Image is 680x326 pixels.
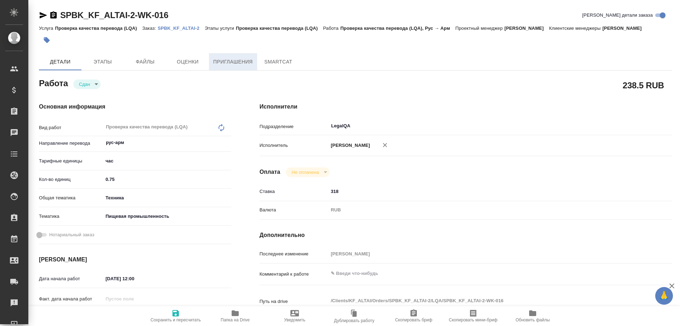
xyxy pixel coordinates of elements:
button: Сохранить и пересчитать [146,306,205,326]
p: Услуга [39,26,55,31]
span: Скопировать мини-бриф [449,317,497,322]
button: Не оплачена [289,169,321,175]
span: Уведомить [284,317,305,322]
p: Общая тематика [39,194,103,201]
p: Последнее изменение [260,250,328,258]
div: час [103,155,231,167]
p: Тарифные единицы [39,158,103,165]
h4: Исполнители [260,103,672,111]
p: Дата начала работ [39,275,103,282]
div: Сдан [73,79,101,89]
div: Пищевая промышленность [103,210,231,222]
button: Добавить тэг [39,32,55,48]
input: Пустое поле [328,249,638,259]
span: Папка на Drive [221,317,250,322]
input: ✎ Введи что-нибудь [103,174,231,184]
h4: Дополнительно [260,231,672,239]
button: Скопировать ссылку [49,11,58,20]
p: Проверка качества перевода (LQA) [55,26,142,31]
p: Заказ: [142,26,158,31]
p: Кол-во единиц [39,176,103,183]
h4: [PERSON_NAME] [39,255,231,264]
div: Техника [103,192,231,204]
button: Сдан [77,81,92,87]
span: Нотариальный заказ [49,231,94,238]
p: Факт. дата начала работ [39,295,103,303]
button: Open [634,125,635,127]
button: Удалить исполнителя [377,137,393,153]
div: RUB [328,204,638,216]
input: ✎ Введи что-нибудь [328,186,638,197]
button: Дублировать работу [324,306,384,326]
p: Вид работ [39,124,103,131]
span: Сохранить и пересчитать [151,317,201,322]
input: ✎ Введи что-нибудь [103,273,165,284]
p: Тематика [39,213,103,220]
div: Сдан [286,167,329,177]
button: Скопировать ссылку для ЯМессенджера [39,11,47,20]
p: Работа [323,26,340,31]
button: 🙏 [655,287,673,305]
p: Подразделение [260,123,328,130]
p: Проектный менеджер [455,26,504,31]
button: Скопировать бриф [384,306,443,326]
span: 🙏 [658,288,670,303]
span: Этапы [86,57,120,66]
button: Обновить файлы [503,306,562,326]
p: [PERSON_NAME] [602,26,647,31]
button: Open [227,142,229,143]
p: Направление перевода [39,140,103,147]
span: Файлы [128,57,162,66]
h2: Работа [39,76,68,89]
p: Валюта [260,206,328,214]
p: Путь на drive [260,298,328,305]
input: Пустое поле [103,294,165,304]
h4: Основная информация [39,103,231,111]
span: Обновить файлы [516,317,550,322]
p: Комментарий к работе [260,271,328,278]
p: Проверка качества перевода (LQA) [236,26,323,31]
p: Исполнитель [260,142,328,149]
span: [PERSON_NAME] детали заказа [582,12,653,19]
h4: Оплата [260,168,280,176]
button: Уведомить [265,306,324,326]
button: Папка на Drive [205,306,265,326]
p: Ставка [260,188,328,195]
span: Скопировать бриф [395,317,432,322]
a: SPBK_KF_ALTAI-2 [158,25,205,31]
span: Дублировать работу [334,318,374,323]
span: Приглашения [213,57,253,66]
p: [PERSON_NAME] [328,142,370,149]
span: SmartCat [261,57,295,66]
p: SPBK_KF_ALTAI-2 [158,26,205,31]
p: Этапы услуги [205,26,236,31]
button: Скопировать мини-бриф [443,306,503,326]
span: Детали [43,57,77,66]
span: Оценки [171,57,205,66]
textarea: /Clients/KF_ALTAI/Orders/SPBK_KF_ALTAI-2/LQA/SPBK_KF_ALTAI-2-WK-016 [328,295,638,307]
p: Клиентские менеджеры [549,26,602,31]
p: Проверка качества перевода (LQA), Рус → Арм [340,26,455,31]
a: SPBK_KF_ALTAI-2-WK-016 [60,10,168,20]
p: [PERSON_NAME] [504,26,549,31]
h2: 238.5 RUB [623,79,664,91]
